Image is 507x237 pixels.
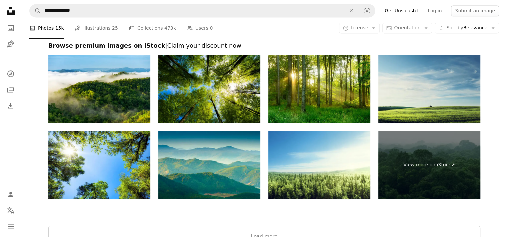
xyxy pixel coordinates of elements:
a: Illustrations 25 [75,17,118,39]
a: Get Unsplash+ [381,5,424,16]
a: Photos [4,21,17,35]
a: Collections 473k [129,17,176,39]
a: Log in / Sign up [4,188,17,201]
a: Log in [424,5,446,16]
img: Beautiful sunrise at misty morning mountains . [158,131,260,199]
img: a view up into the trees direction sky [158,55,260,123]
a: Illustrations [4,37,17,51]
button: Sort byRelevance [435,23,499,33]
button: Language [4,204,17,217]
img: Treetops framing the sunny blue sky [48,131,150,199]
span: Orientation [394,25,420,30]
span: License [351,25,368,30]
button: Search Unsplash [30,4,41,17]
span: 0 [210,24,213,32]
h2: Browse premium images on iStock [48,42,480,50]
a: Collections [4,83,17,96]
form: Find visuals sitewide [29,4,375,17]
button: License [339,23,380,33]
span: | Claim your discount now [165,42,241,49]
button: Visual search [359,4,375,17]
button: Submit an image [451,5,499,16]
button: Clear [344,4,359,17]
img: field of barley in sunset time [378,55,480,123]
a: Home — Unsplash [4,4,17,19]
img: Green Natural Beech Tree Forest illuminated by Sunbeams through Fog [268,55,370,123]
a: Explore [4,67,17,80]
a: Download History [4,99,17,112]
button: Orientation [382,23,432,33]
span: 25 [112,24,118,32]
span: 473k [164,24,176,32]
span: Relevance [446,25,487,31]
button: Menu [4,220,17,233]
span: Sort by [446,25,463,30]
a: Users 0 [187,17,213,39]
img: Beautiful mist over green forest on mountain. [48,55,150,123]
img: forest in sunset time [268,131,370,199]
a: View more on iStock↗ [378,131,480,199]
